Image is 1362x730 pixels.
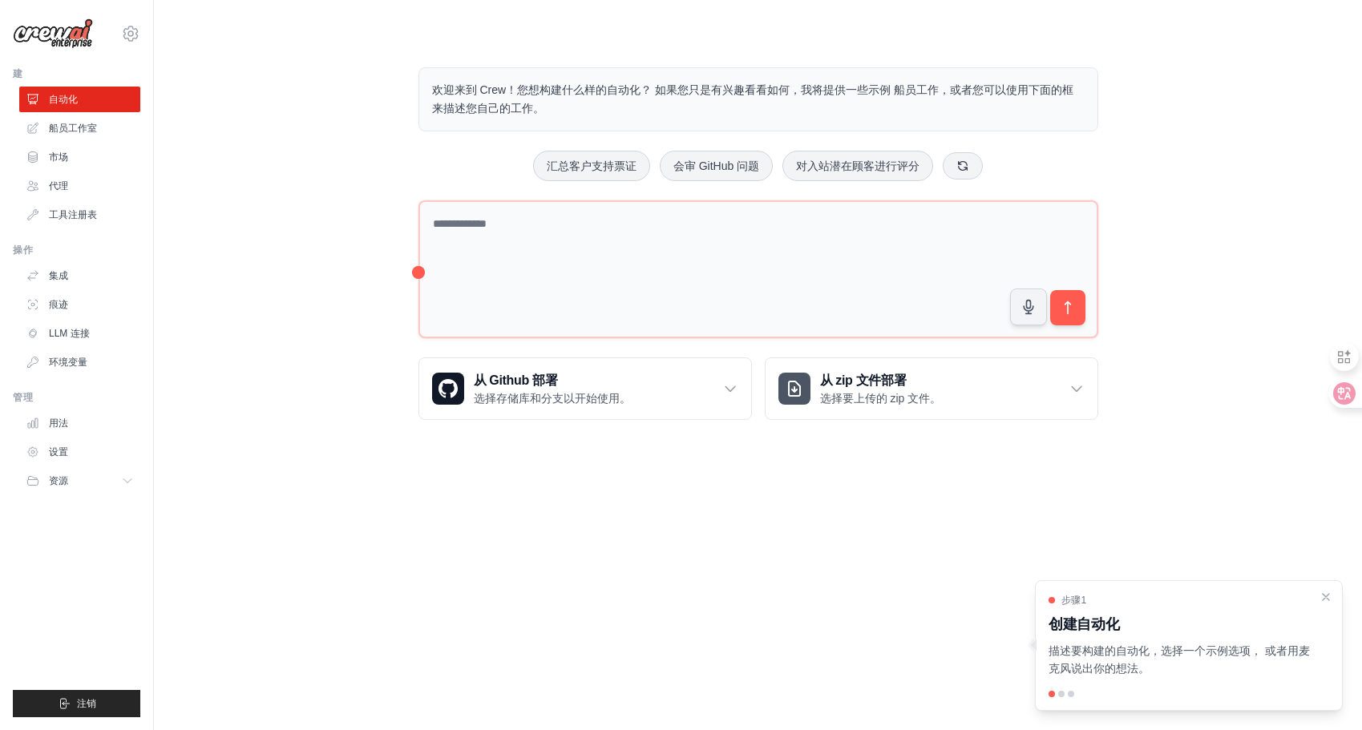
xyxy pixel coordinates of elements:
font: 代理 [49,179,68,192]
button: 汇总客户支持票证 [533,151,650,181]
div: 建 [13,67,140,80]
font: 环境变量 [49,356,87,369]
span: 资源 [49,474,68,487]
div: 管理 [13,391,140,404]
a: 市场 [19,144,140,170]
a: 设置 [19,439,140,465]
a: 集成 [19,263,140,288]
a: 工具注册表 [19,202,140,228]
img: 商标 [13,18,93,49]
button: 注销 [13,690,140,717]
a: 代理 [19,173,140,199]
a: 自动化 [19,87,140,112]
font: 市场 [49,151,68,163]
a: 用法 [19,410,140,436]
span: 步骤1 [1061,594,1087,607]
h3: 从 zip 文件部署 [820,371,942,390]
a: 船员工作室 [19,115,140,141]
p: 选择要上传的 zip 文件。 [820,390,942,406]
font: LLM 连接 [49,327,90,340]
button: 关闭演练 [1320,591,1332,603]
a: 痕迹 [19,292,140,317]
a: 环境变量 [19,349,140,375]
a: LLM 连接 [19,321,140,346]
p: 欢迎来到 Crew！您想构建什么样的自动化？ 如果您只是有兴趣看看如何，我将提供一些示例 船员工作，或者您可以使用下面的框来描述您自己的工作。 [432,81,1085,118]
button: 资源 [19,468,140,494]
div: 操作 [13,244,140,256]
button: 对入站潜在顾客进行评分 [782,151,933,181]
button: 会审 GitHub 问题 [660,151,773,181]
p: 选择存储库和分支以开始使用。 [474,390,631,406]
font: 设置 [49,446,68,458]
font: 自动化 [49,93,78,106]
font: 用法 [49,417,68,430]
h3: 创建自动化 [1049,613,1310,635]
h3: 从 Github 部署 [474,371,631,390]
p: 描述要构建的自动化，选择一个示例选项， 或者用麦克风说出你的想法。 [1049,642,1310,679]
font: 船员工作室 [49,122,97,135]
font: 痕迹 [49,298,68,311]
font: 集成 [49,269,68,282]
font: 工具注册表 [49,208,97,221]
span: 注销 [77,697,96,710]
